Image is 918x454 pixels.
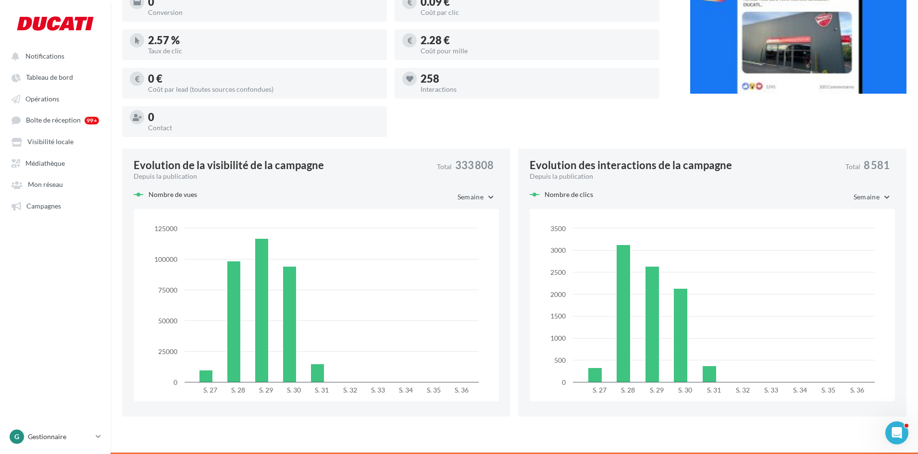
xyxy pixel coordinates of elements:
text: 3500 [550,224,566,233]
span: Total [845,163,860,170]
text: S. 28 [621,386,635,394]
span: Mon réseau [28,181,63,189]
text: S. 30 [287,386,301,394]
text: 125000 [154,224,177,233]
span: Opérations [25,95,59,103]
a: Visibilité locale [6,133,105,150]
div: Depuis la publication [134,172,429,181]
div: 258 [421,74,652,84]
div: 2.57 % [148,35,379,46]
button: Semaine [846,189,895,205]
span: Boîte de réception [26,116,81,124]
a: Campagnes [6,197,105,214]
text: 100000 [154,255,177,263]
text: S. 29 [259,386,273,394]
text: S. 32 [736,386,750,394]
text: S. 36 [455,386,469,394]
div: Coût par clic [421,9,652,16]
text: 2500 [550,268,566,276]
span: Semaine [458,193,484,201]
text: 3000 [550,246,566,254]
div: 99+ [85,117,99,124]
span: Nombre de vues [149,191,197,199]
text: 25000 [158,347,177,356]
a: Tableau de bord [6,68,105,86]
a: Opérations [6,90,105,107]
span: G [14,432,19,442]
text: S. 32 [343,386,357,394]
text: S. 29 [650,386,664,394]
text: S. 31 [707,386,721,394]
button: Notifications [6,47,101,64]
div: Coût pour mille [421,48,652,54]
text: S. 30 [678,386,692,394]
a: G Gestionnaire [8,428,103,446]
div: Conversion [148,9,379,16]
text: S. 33 [764,386,778,394]
text: S. 35 [821,386,835,394]
a: Médiathèque [6,154,105,172]
div: Depuis la publication [530,172,838,181]
text: S. 33 [371,386,385,394]
text: 1500 [550,312,566,320]
span: Tableau de bord [26,74,73,82]
text: S. 27 [593,386,607,394]
div: 0 [148,112,379,123]
text: S. 34 [793,386,807,394]
text: S. 36 [850,386,864,394]
div: Evolution des interactions de la campagne [530,160,732,171]
text: S. 28 [231,386,245,394]
div: Coût par lead (toutes sources confondues) [148,86,379,93]
span: Total [437,163,452,170]
span: 8 581 [864,160,890,171]
text: S. 35 [427,386,441,394]
text: S. 27 [203,386,217,394]
div: Evolution de la visibilité de la campagne [134,160,324,171]
span: Visibilité locale [27,138,74,146]
text: S. 34 [399,386,413,394]
a: Boîte de réception 99+ [6,111,105,129]
text: 0 [174,378,177,386]
span: Notifications [25,52,64,60]
a: Mon réseau [6,175,105,193]
div: 2.28 € [421,35,652,46]
text: 500 [554,356,566,364]
text: 50000 [158,317,177,325]
text: S. 31 [315,386,329,394]
p: Gestionnaire [28,432,92,442]
iframe: Intercom live chat [885,421,908,444]
span: Campagnes [26,202,61,210]
span: Nombre de clics [545,191,593,199]
text: 75000 [158,286,177,294]
text: 2000 [550,290,566,298]
div: Contact [148,124,379,131]
span: Médiathèque [25,159,65,167]
span: 333 808 [455,160,494,171]
button: Semaine [450,189,499,205]
div: Interactions [421,86,652,93]
text: 1000 [550,334,566,342]
div: 0 € [148,74,379,84]
span: Semaine [854,193,880,201]
div: Taux de clic [148,48,379,54]
text: 0 [562,378,566,386]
